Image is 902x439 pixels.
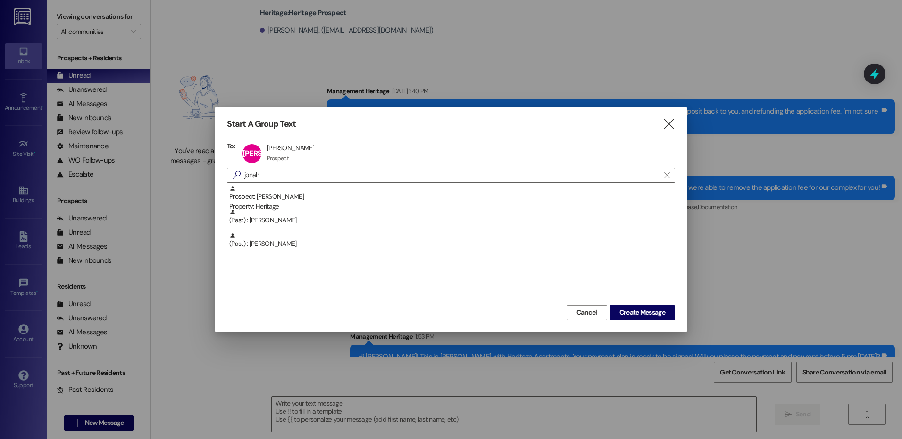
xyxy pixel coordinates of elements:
[660,168,675,182] button: Clear text
[619,308,665,317] span: Create Message
[227,232,675,256] div: (Past) : [PERSON_NAME]
[267,154,289,162] div: Prospect
[610,305,675,320] button: Create Message
[229,202,675,211] div: Property: Heritage
[662,119,675,129] i: 
[227,142,235,150] h3: To:
[229,185,675,212] div: Prospect: [PERSON_NAME]
[229,209,675,225] div: (Past) : [PERSON_NAME]
[242,148,301,158] span: [PERSON_NAME]
[664,171,669,179] i: 
[227,119,296,130] h3: Start A Group Text
[229,170,244,180] i: 
[229,232,675,249] div: (Past) : [PERSON_NAME]
[576,308,597,317] span: Cancel
[244,169,660,182] input: Search for any contact or apartment
[227,209,675,232] div: (Past) : [PERSON_NAME]
[567,305,607,320] button: Cancel
[267,144,314,152] div: [PERSON_NAME]
[227,185,675,209] div: Prospect: [PERSON_NAME]Property: Heritage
